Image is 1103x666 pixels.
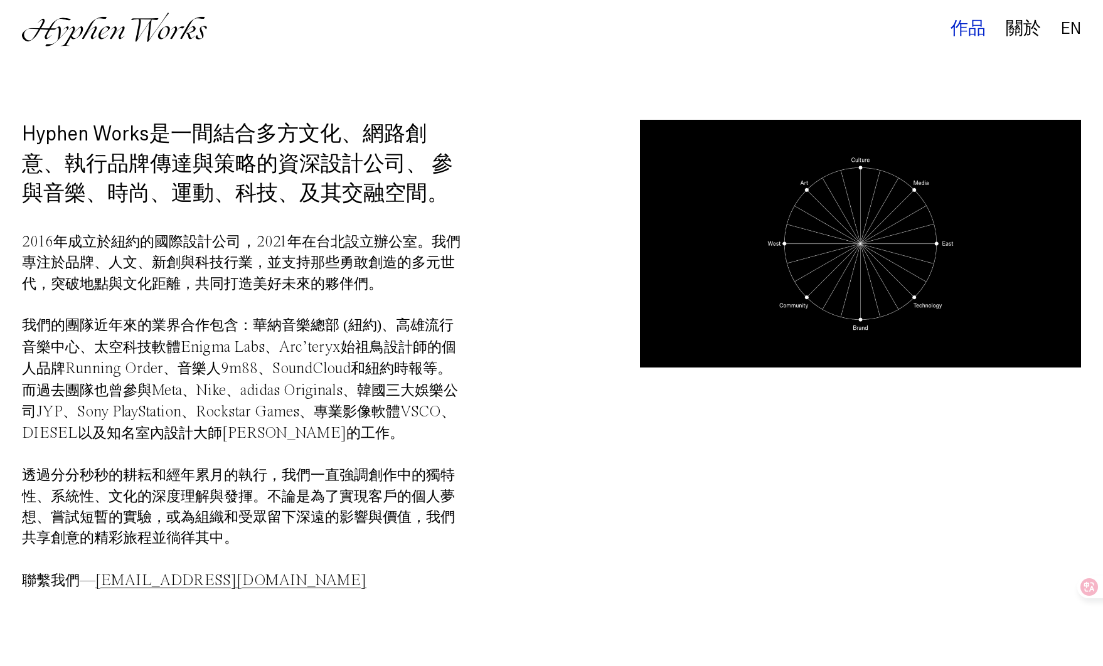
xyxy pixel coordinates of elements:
a: 關於 [1006,23,1041,37]
span: 9m88 [221,361,258,377]
span: Hyphen Works [22,124,149,145]
span: ，2021 [241,235,287,250]
h1: 是一間結合多方文化、網路創意、執行品牌傳達與策略的資深設計公司、 參與音樂、時尚、運動、科技、及其交融空間。 [22,120,463,209]
a: 作品 [951,23,986,37]
span: Meta [152,383,182,399]
video: Your browser does not support the video tag. [640,120,1081,367]
span: DIESEL [22,426,78,441]
a: EN [1061,22,1081,35]
span: Enigma Labs [181,340,265,356]
span: VSCO [400,404,441,420]
span: JYP [36,404,63,420]
span: — [80,573,366,589]
img: Hyphen Works [22,13,207,46]
span: Nike [196,383,226,399]
div: 關於 [1006,20,1041,38]
a: [EMAIL_ADDRESS][DOMAIN_NAME] [95,573,366,589]
div: 作品 [951,20,986,38]
span: adidas Originals [240,383,343,399]
span: Running Order [65,361,163,377]
span: SoundCloud [272,361,351,377]
span: Sony PlayStation [77,404,181,420]
span: Arc’teryx [279,340,341,356]
span: [PERSON_NAME] [222,426,346,441]
p: 年成立於紐約的國際設計公司 年在台北設立辦公室。我們專注於品牌、人文、新創與科技行業，並支持那些勇敢創造的多元世代，突破地點與文化距離，共同打造美好未來的夥伴們。 我們的團隊近年來的業界合作包含... [22,222,463,593]
span: Rockstar Games [196,404,299,420]
span: 2016 [22,235,53,250]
